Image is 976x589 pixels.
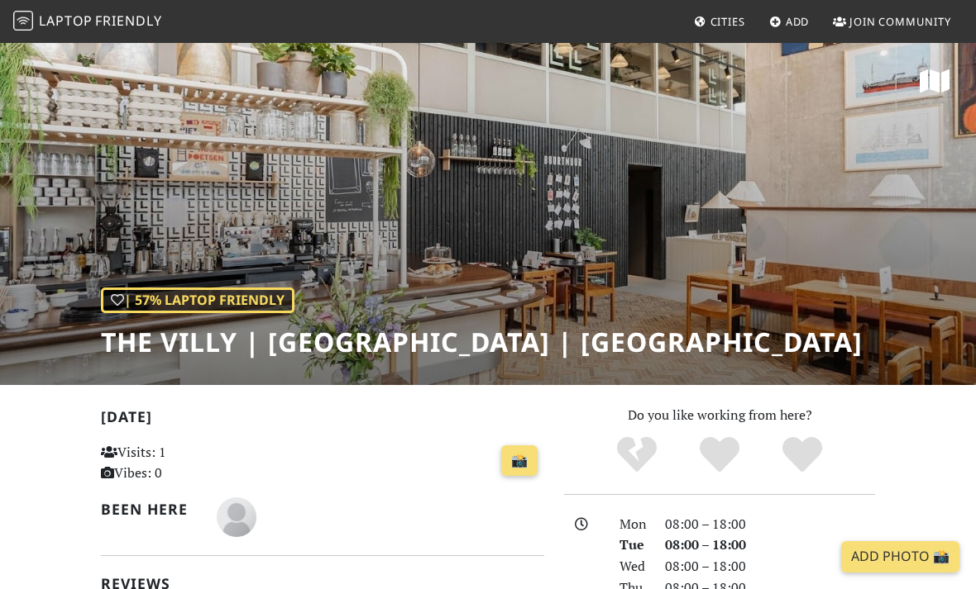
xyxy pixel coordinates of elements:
[786,14,810,29] span: Add
[849,14,951,29] span: Join Community
[655,556,885,577] div: 08:00 – 18:00
[101,501,197,518] h2: Been here
[761,435,844,476] div: Definitely!
[564,405,875,426] p: Do you like working from here?
[596,435,678,476] div: No
[217,497,256,537] img: blank-535327c66bd565773addf3077783bbfce4b00ec00e9fd257753287c682c7fa38.png
[39,12,93,30] span: Laptop
[826,7,958,36] a: Join Community
[655,514,885,535] div: 08:00 – 18:00
[217,506,256,525] span: Chironjit D
[13,7,162,36] a: LaptopFriendly LaptopFriendly
[101,287,294,314] div: | 57% Laptop Friendly
[95,12,161,30] span: Friendly
[101,326,863,358] h1: The Villy | [GEOGRAPHIC_DATA] | [GEOGRAPHIC_DATA]
[610,556,656,577] div: Wed
[655,534,885,556] div: 08:00 – 18:00
[678,435,761,476] div: Yes
[101,408,544,432] h2: [DATE]
[687,7,752,36] a: Cities
[763,7,816,36] a: Add
[710,14,745,29] span: Cities
[13,11,33,31] img: LaptopFriendly
[610,534,656,556] div: Tue
[841,541,959,572] a: Add Photo 📸
[501,445,538,477] a: 📸
[610,514,656,535] div: Mon
[101,442,236,484] p: Visits: 1 Vibes: 0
